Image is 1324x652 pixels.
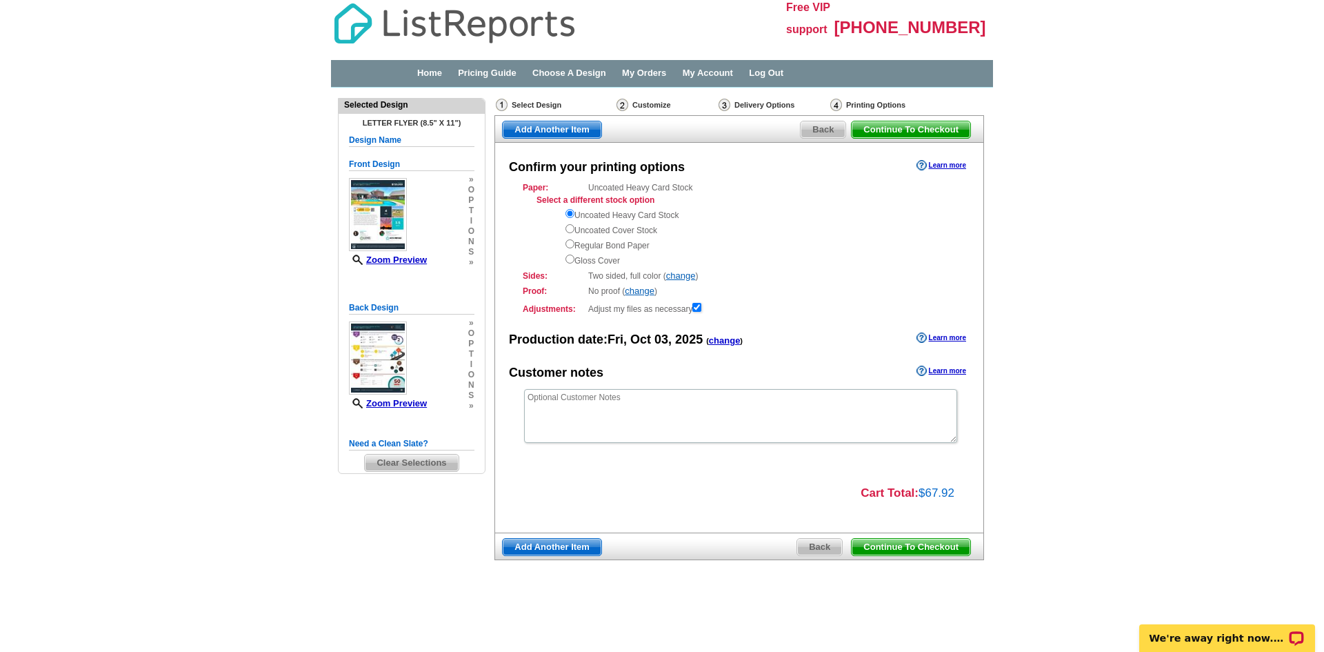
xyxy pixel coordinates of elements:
[830,99,842,111] img: Printing Options & Summary
[502,121,602,139] a: Add Another Item
[509,159,685,177] div: Confirm your printing options
[468,339,474,349] span: p
[796,538,843,556] a: Back
[666,270,696,281] a: change
[608,333,627,346] span: Fri,
[349,398,427,408] a: Zoom Preview
[523,285,584,297] strong: Proof:
[349,158,474,171] h5: Front Design
[1130,609,1324,652] iframe: LiveChat chat widget
[468,247,474,257] span: s
[675,333,703,346] span: 2025
[509,364,603,382] div: Customer notes
[523,181,956,267] div: Uncoated Heavy Card Stock
[503,121,601,138] span: Add Another Item
[916,160,966,171] a: Learn more
[496,99,508,111] img: Select Design
[468,370,474,380] span: o
[468,175,474,185] span: »
[523,270,584,282] strong: Sides:
[468,380,474,391] span: n
[349,302,474,315] h5: Back Design
[468,391,474,401] span: s
[365,455,458,471] span: Clear Selections
[468,318,474,328] span: »
[829,98,950,115] div: Printing Options
[615,98,717,112] div: Customize
[709,335,741,346] a: change
[625,286,654,296] a: change
[523,285,956,297] div: No proof ( )
[523,181,584,194] strong: Paper:
[458,68,516,78] a: Pricing Guide
[468,237,474,247] span: n
[916,333,966,344] a: Learn more
[800,121,846,139] a: Back
[502,538,602,556] a: Add Another Item
[532,68,606,78] a: Choose A Design
[503,539,601,555] span: Add Another Item
[654,333,672,346] span: 03,
[717,98,829,115] div: Delivery Options
[468,401,474,411] span: »
[852,539,970,555] span: Continue To Checkout
[349,134,474,147] h5: Design Name
[349,178,407,251] img: small-thumb.jpg
[622,68,666,78] a: My Orders
[834,18,986,37] span: [PHONE_NUMBER]
[749,68,783,78] a: Log Out
[801,121,845,138] span: Back
[523,303,584,315] strong: Adjustments:
[616,99,628,111] img: Customize
[523,270,956,282] div: Two sided, full color ( )
[630,333,651,346] span: Oct
[852,121,970,138] span: Continue To Checkout
[719,99,730,111] img: Delivery Options
[349,322,407,395] img: small-thumb.jpg
[683,68,733,78] a: My Account
[916,366,966,377] a: Learn more
[417,68,442,78] a: Home
[468,195,474,206] span: p
[349,437,474,451] h5: Need a Clean Slate?
[706,337,743,345] span: ( )
[468,349,474,359] span: t
[349,119,474,127] h4: Letter Flyer (8.5" x 11")
[786,1,830,35] span: Free VIP support
[797,539,842,555] span: Back
[468,257,474,268] span: »
[468,328,474,339] span: o
[339,99,485,111] div: Selected Design
[536,195,654,205] strong: Select a different stock option
[919,486,954,500] span: $67.92
[509,331,743,349] div: Production date:
[468,226,474,237] span: o
[861,486,919,500] strong: Cart Total:
[565,206,956,267] div: Uncoated Heavy Card Stock Uncoated Cover Stock Regular Bond Paper Gloss Cover
[468,359,474,370] span: i
[494,98,615,115] div: Select Design
[468,185,474,195] span: o
[349,255,427,265] a: Zoom Preview
[468,216,474,226] span: i
[468,206,474,216] span: t
[523,300,956,315] div: Adjust my files as necessary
